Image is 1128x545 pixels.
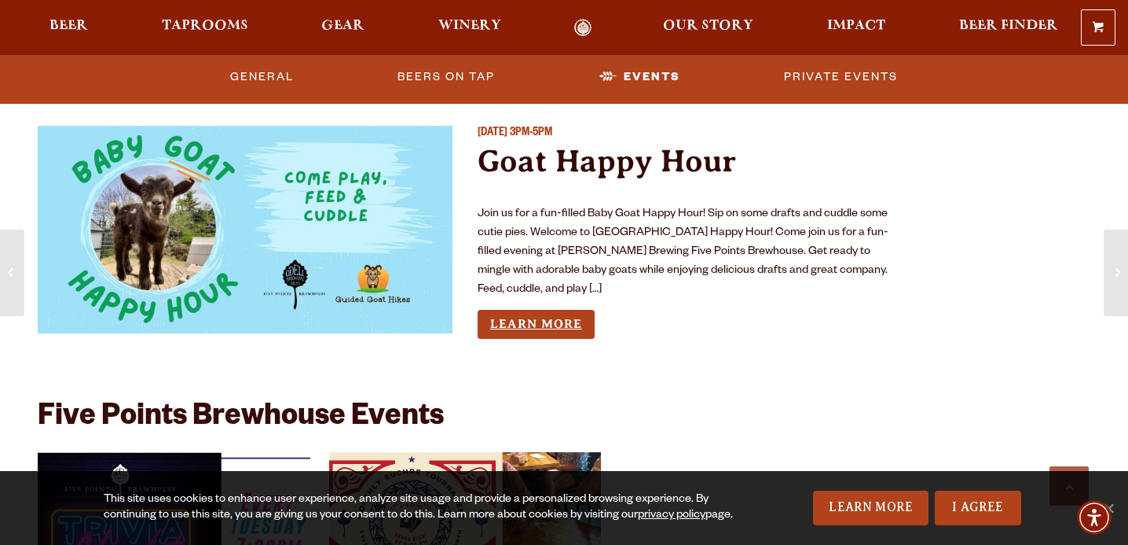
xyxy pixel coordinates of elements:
span: Beer [49,20,88,32]
a: privacy policy [638,510,705,522]
a: Taprooms [152,19,258,37]
p: Join us for a fun-filled Baby Goat Happy Hour! Sip on some drafts and cuddle some cutie pies. Wel... [478,205,892,300]
span: Impact [827,20,885,32]
div: Accessibility Menu [1077,500,1112,535]
a: Winery [428,19,511,37]
a: Private Events [778,59,904,95]
h2: Five Points Brewhouse Events [38,402,444,436]
a: Learn more about Goat Happy Hour [478,310,595,339]
span: Winery [438,20,501,32]
a: Beers on Tap [391,59,501,95]
a: Beer Finder [949,19,1068,37]
a: Impact [817,19,895,37]
span: Taprooms [162,20,248,32]
span: [DATE] [478,127,507,140]
a: Scroll to top [1049,466,1089,506]
span: Beer Finder [959,20,1058,32]
span: Gear [321,20,364,32]
a: Gear [311,19,375,37]
div: This site uses cookies to enhance user experience, analyze site usage and provide a personalized ... [104,492,734,524]
a: Beer [39,19,98,37]
a: General [224,59,300,95]
a: I Agree [935,491,1021,525]
span: Our Story [663,20,753,32]
a: View event details [38,126,452,333]
span: 3PM-5PM [510,127,552,140]
a: Goat Happy Hour [478,143,736,179]
a: Odell Home [554,19,613,37]
a: Learn More [813,491,928,525]
a: Our Story [653,19,764,37]
a: Events [593,59,687,95]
